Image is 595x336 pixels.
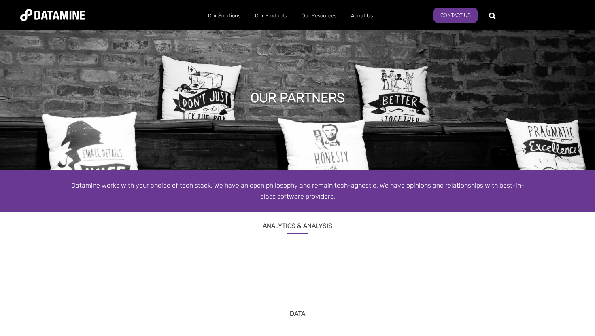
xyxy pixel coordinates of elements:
a: Our Resources [294,5,344,26]
h1: OUR PARTNERS [251,89,345,107]
h3: ANALYTICS & ANALYSIS [67,212,528,234]
a: Our Products [248,5,294,26]
h3: DATA [67,300,528,321]
a: Our Solutions [201,5,248,26]
a: About Us [344,5,380,26]
a: Contact us [433,8,478,23]
img: Datamine [20,9,85,21]
div: Datamine works with your choice of tech stack. We have an open philosophy and remain tech-agnosti... [67,180,528,202]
